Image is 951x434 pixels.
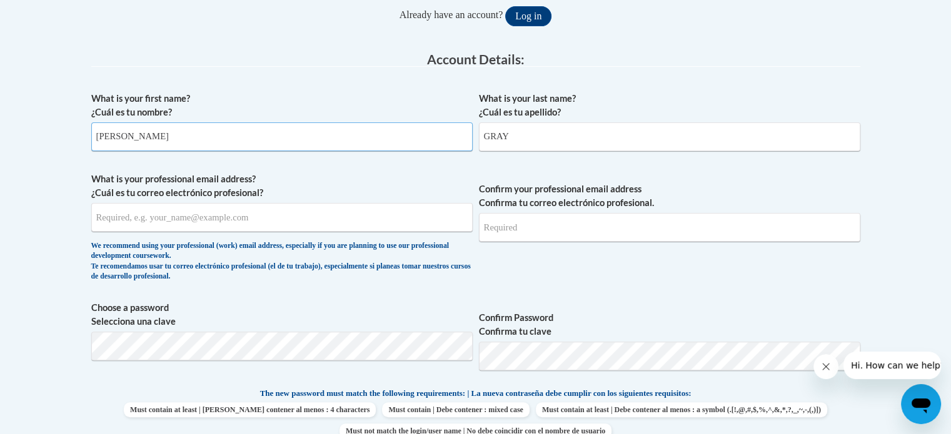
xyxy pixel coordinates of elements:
[427,51,525,67] span: Account Details:
[901,384,941,424] iframe: Button to launch messaging window
[479,92,860,119] label: What is your last name? ¿Cuál es tu apellido?
[91,241,473,282] div: We recommend using your professional (work) email address, especially if you are planning to use ...
[8,9,101,19] span: Hi. How can we help?
[479,122,860,151] input: Metadata input
[91,203,473,232] input: Metadata input
[260,388,692,399] span: The new password must match the following requirements: | La nueva contraseña debe cumplir con lo...
[400,9,503,20] span: Already have an account?
[124,402,376,417] span: Must contain at least | [PERSON_NAME] contener al menos : 4 characters
[382,402,529,417] span: Must contain | Debe contener : mixed case
[91,301,473,328] label: Choose a password Selecciona una clave
[536,402,827,417] span: Must contain at least | Debe contener al menos : a symbol (.[!,@,#,$,%,^,&,*,?,_,~,-,(,)])
[479,311,860,338] label: Confirm Password Confirma tu clave
[479,213,860,242] input: Required
[505,6,551,26] button: Log in
[843,352,941,379] iframe: Message from company
[479,182,860,210] label: Confirm your professional email address Confirma tu correo electrónico profesional.
[91,172,473,200] label: What is your professional email address? ¿Cuál es tu correo electrónico profesional?
[91,122,473,151] input: Metadata input
[91,92,473,119] label: What is your first name? ¿Cuál es tu nombre?
[813,354,838,379] iframe: Close message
